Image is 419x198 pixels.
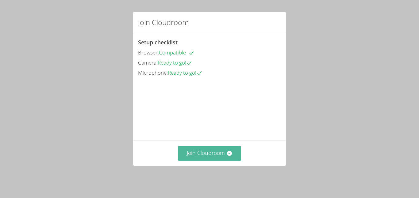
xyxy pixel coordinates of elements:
span: Ready to go! [168,69,202,76]
span: Compatible [159,49,194,56]
span: Browser: [138,49,159,56]
span: Microphone: [138,69,168,76]
span: Setup checklist [138,39,178,46]
button: Join Cloudroom [178,146,241,161]
span: Camera: [138,59,158,66]
h2: Join Cloudroom [138,17,189,28]
span: Ready to go! [158,59,192,66]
